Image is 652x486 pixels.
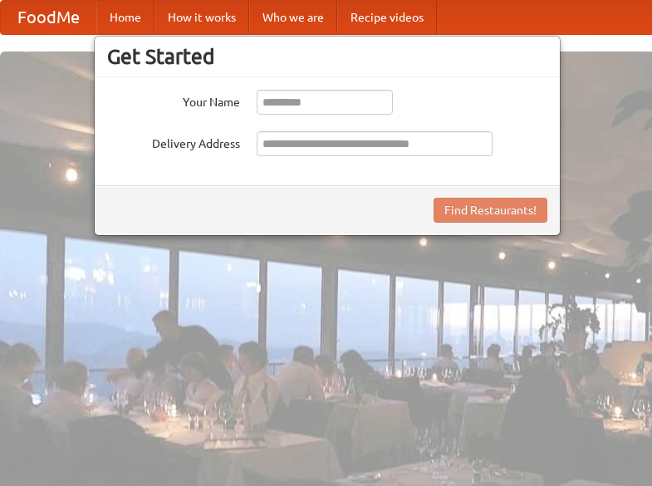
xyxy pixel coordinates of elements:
[96,1,154,34] a: Home
[337,1,437,34] a: Recipe videos
[249,1,337,34] a: Who we are
[107,44,547,69] h3: Get Started
[154,1,249,34] a: How it works
[1,1,96,34] a: FoodMe
[107,131,240,152] label: Delivery Address
[434,198,547,223] button: Find Restaurants!
[107,90,240,110] label: Your Name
